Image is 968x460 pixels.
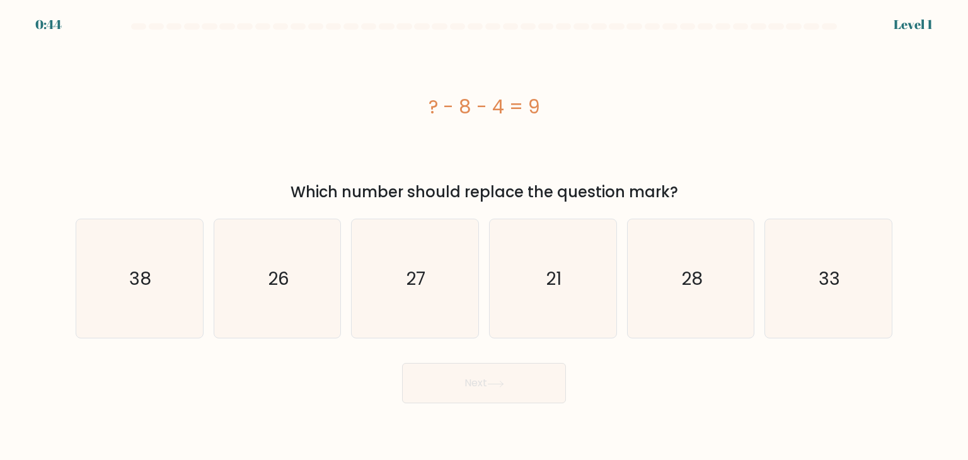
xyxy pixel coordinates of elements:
div: 0:44 [35,15,62,34]
div: Which number should replace the question mark? [83,181,885,204]
text: 27 [406,266,426,291]
text: 26 [268,266,289,291]
div: ? - 8 - 4 = 9 [76,93,892,121]
text: 33 [819,266,840,291]
text: 28 [681,266,703,291]
div: Level 1 [894,15,933,34]
text: 38 [130,266,152,291]
button: Next [402,363,566,403]
text: 21 [546,266,562,291]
